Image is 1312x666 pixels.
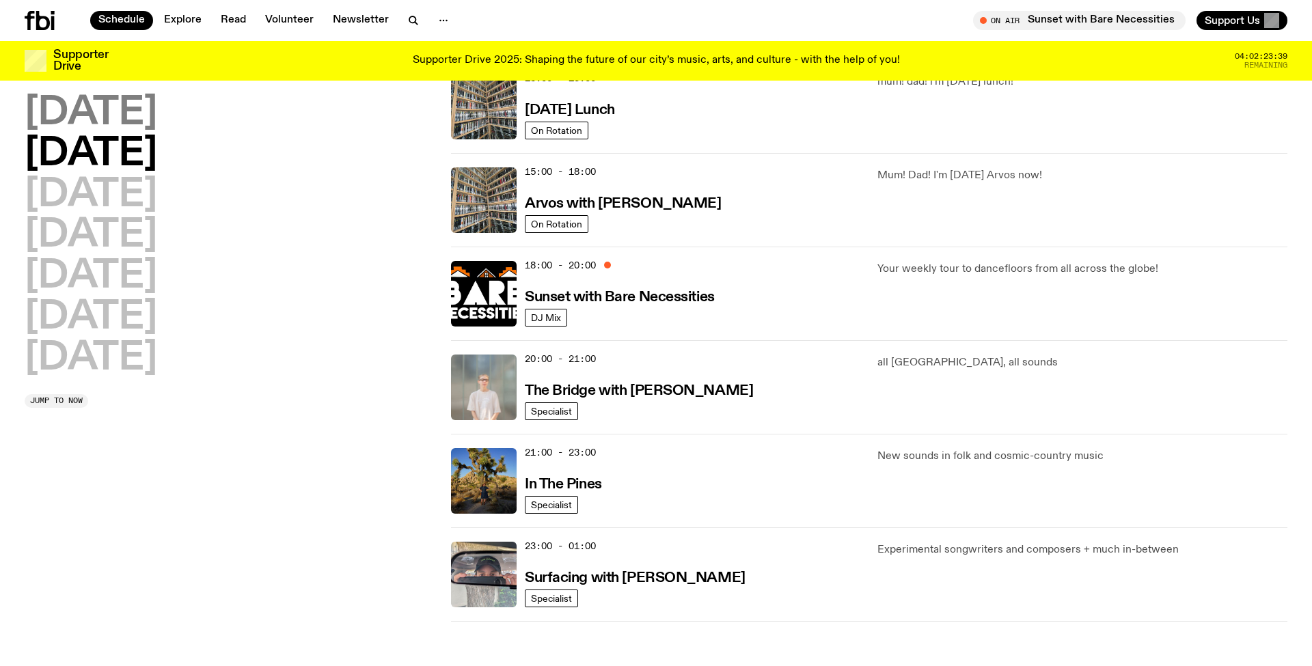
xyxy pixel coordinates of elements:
[25,217,157,255] button: [DATE]
[525,589,578,607] a: Specialist
[25,135,157,174] button: [DATE]
[90,11,153,30] a: Schedule
[25,176,157,214] button: [DATE]
[451,355,517,420] img: Mara stands in front of a frosted glass wall wearing a cream coloured t-shirt and black glasses. ...
[451,448,517,514] img: Johanna stands in the middle distance amongst a desert scene with large cacti and trees. She is w...
[525,100,615,117] a: [DATE] Lunch
[25,339,157,378] button: [DATE]
[525,381,753,398] a: The Bridge with [PERSON_NAME]
[325,11,397,30] a: Newsletter
[413,55,900,67] p: Supporter Drive 2025: Shaping the future of our city’s music, arts, and culture - with the help o...
[525,194,721,211] a: Arvos with [PERSON_NAME]
[525,568,746,585] a: Surfacing with [PERSON_NAME]
[531,593,572,603] span: Specialist
[53,49,108,72] h3: Supporter Drive
[525,475,602,492] a: In The Pines
[877,261,1287,277] p: Your weekly tour to dancefloors from all across the globe!
[30,397,83,404] span: Jump to now
[525,496,578,514] a: Specialist
[531,406,572,416] span: Specialist
[531,125,582,135] span: On Rotation
[525,402,578,420] a: Specialist
[525,384,753,398] h3: The Bridge with [PERSON_NAME]
[525,165,596,178] span: 15:00 - 18:00
[877,355,1287,371] p: all [GEOGRAPHIC_DATA], all sounds
[525,259,596,272] span: 18:00 - 20:00
[531,312,561,322] span: DJ Mix
[525,309,567,327] a: DJ Mix
[877,74,1287,90] p: mum! dad! i'm [DATE] lunch!
[525,215,588,233] a: On Rotation
[25,394,88,408] button: Jump to now
[973,11,1186,30] button: On AirSunset with Bare Necessities
[525,446,596,459] span: 21:00 - 23:00
[525,197,721,211] h3: Arvos with [PERSON_NAME]
[25,94,157,133] button: [DATE]
[156,11,210,30] a: Explore
[25,258,157,296] button: [DATE]
[451,261,517,327] img: Bare Necessities
[525,122,588,139] a: On Rotation
[877,542,1287,558] p: Experimental songwriters and composers + much in-between
[451,74,517,139] img: A corner shot of the fbi music library
[451,167,517,233] img: A corner shot of the fbi music library
[877,448,1287,464] p: New sounds in folk and cosmic-country music
[525,288,715,305] a: Sunset with Bare Necessities
[531,499,572,510] span: Specialist
[213,11,254,30] a: Read
[531,219,582,229] span: On Rotation
[257,11,322,30] a: Volunteer
[1205,14,1260,27] span: Support Us
[25,299,157,337] button: [DATE]
[525,571,746,585] h3: Surfacing with [PERSON_NAME]
[525,290,715,305] h3: Sunset with Bare Necessities
[525,540,596,553] span: 23:00 - 01:00
[525,103,615,117] h3: [DATE] Lunch
[1235,53,1287,60] span: 04:02:23:39
[525,352,596,365] span: 20:00 - 21:00
[525,477,602,492] h3: In The Pines
[1244,61,1287,69] span: Remaining
[1197,11,1287,30] button: Support Us
[877,167,1287,184] p: Mum! Dad! I'm [DATE] Arvos now!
